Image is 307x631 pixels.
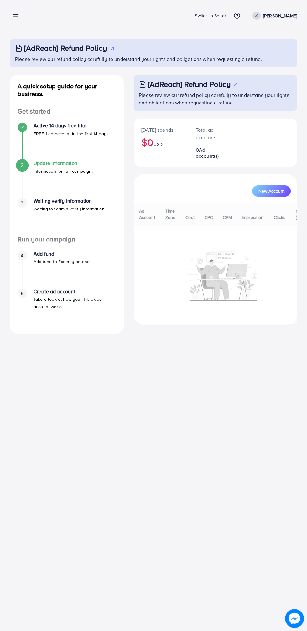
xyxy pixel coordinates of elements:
[34,198,106,204] h4: Waiting verify information
[195,12,226,19] p: Switch to Seller
[196,126,221,141] p: Total ad accounts
[34,123,110,129] h4: Active 14 days free trial
[34,295,116,310] p: Take a look at how your TikTok ad account works.
[21,162,23,169] span: 2
[34,160,93,166] h4: Update Information
[285,609,304,628] img: image
[24,44,107,53] h3: [AdReach] Refund Policy
[34,130,110,137] p: FREE 1 ad account in the first 14 days.
[148,80,231,89] h3: [AdReach] Refund Policy
[34,258,92,265] p: Add fund to Ecomdy balance
[196,147,221,159] h2: 0
[153,141,162,147] span: USD
[21,290,23,297] span: 5
[141,126,181,134] p: [DATE] spends
[10,236,124,243] h4: Run your campaign
[10,160,124,198] li: Update Information
[15,55,293,63] p: Please review our refund policy carefully to understand your rights and obligations when requesti...
[141,136,181,148] h2: $0
[10,289,124,326] li: Create ad account
[34,289,116,294] h4: Create ad account
[263,12,297,19] p: [PERSON_NAME]
[250,12,297,20] a: [PERSON_NAME]
[21,252,23,259] span: 4
[21,199,23,206] span: 3
[34,251,92,257] h4: Add fund
[10,108,124,115] h4: Get started
[10,198,124,236] li: Waiting verify information
[10,251,124,289] li: Add fund
[10,82,124,98] h4: A quick setup guide for your business.
[196,146,219,159] span: Ad account(s)
[258,189,284,193] span: New Account
[10,123,124,160] li: Active 14 days free trial
[139,91,293,106] p: Please review our refund policy carefully to understand your rights and obligations when requesti...
[252,185,291,197] button: New Account
[34,167,93,175] p: Information for run campaign.
[34,205,106,213] p: Waiting for admin verify information.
